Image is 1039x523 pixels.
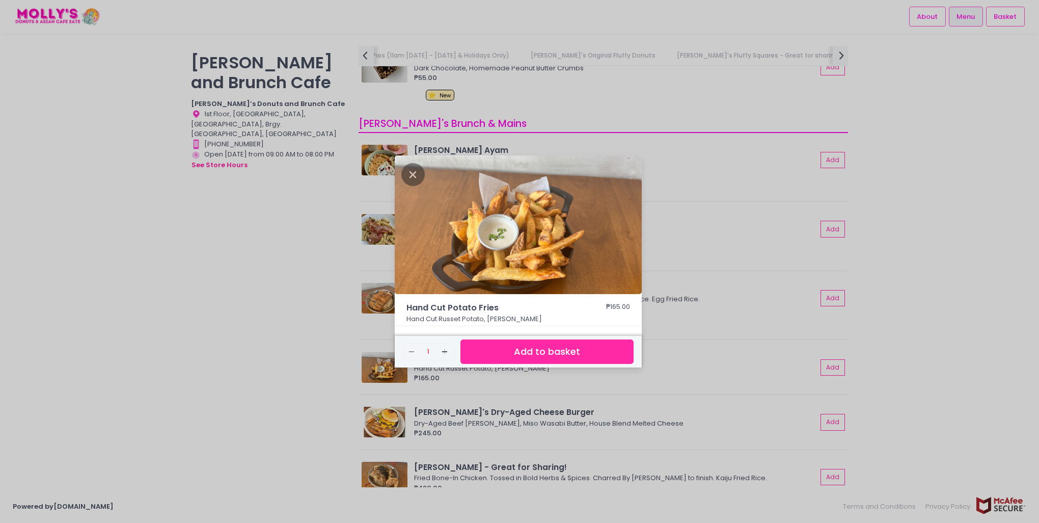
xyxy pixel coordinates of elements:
[460,339,634,364] button: Add to basket
[406,314,631,324] p: Hand Cut Russet Potato, [PERSON_NAME]
[395,155,642,294] img: Hand Cut Potato Fries
[401,169,425,179] button: Close
[406,302,575,314] span: Hand Cut Potato Fries
[606,302,630,314] div: ₱165.00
